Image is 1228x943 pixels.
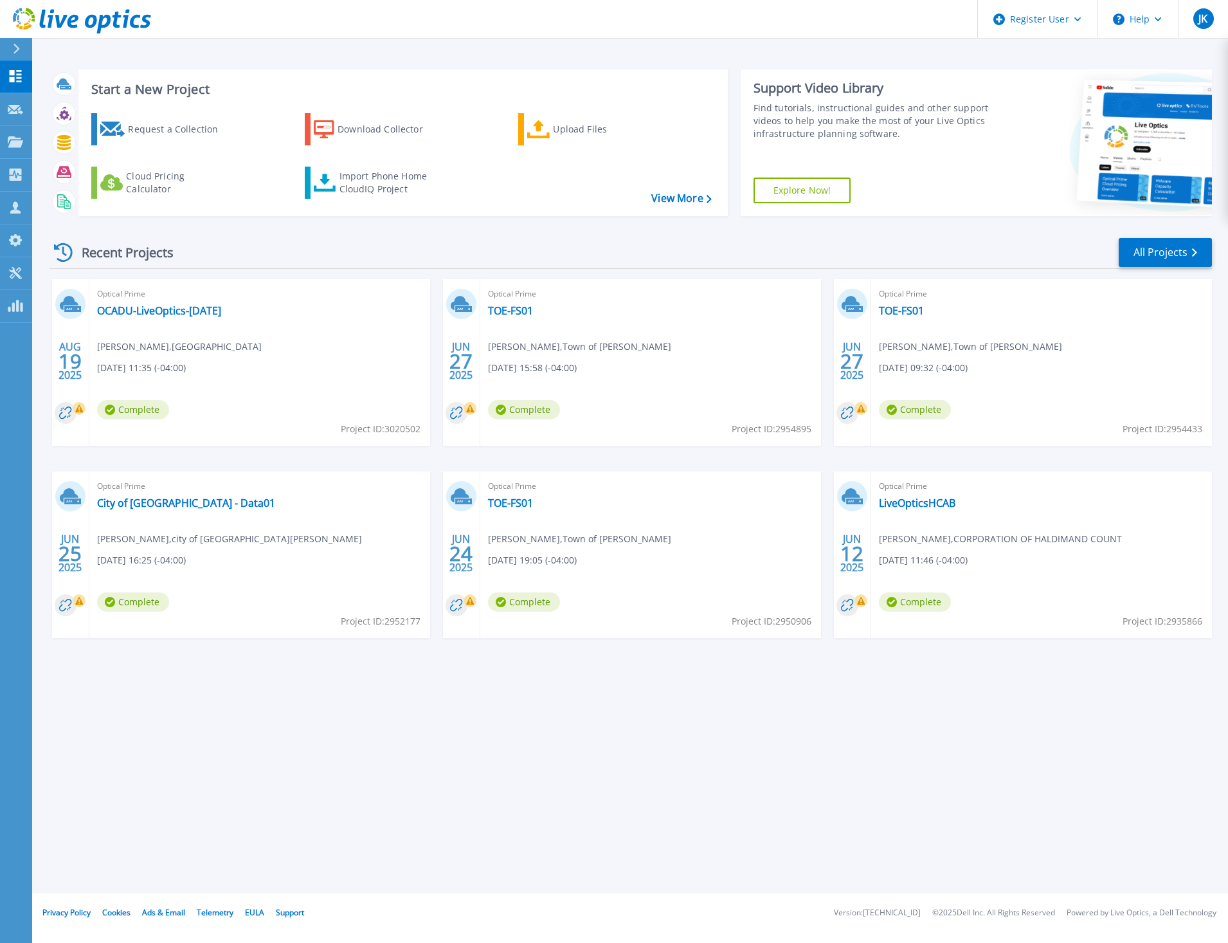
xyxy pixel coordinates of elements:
[553,116,656,142] div: Upload Files
[488,532,671,546] span: [PERSON_NAME] , Town of [PERSON_NAME]
[1198,14,1207,24] span: JK
[97,497,275,509] a: City of [GEOGRAPHIC_DATA] - Data01
[879,592,951,612] span: Complete
[732,614,811,628] span: Project ID: 2950906
[341,422,420,436] span: Project ID: 3020502
[449,530,473,577] div: JUN 2025
[339,170,440,196] div: Import Phone Home CloudIQ Project
[932,909,1055,917] li: © 2025 Dell Inc. All Rights Reserved
[245,907,264,918] a: EULA
[879,400,951,419] span: Complete
[879,340,1062,354] span: [PERSON_NAME] , Town of [PERSON_NAME]
[488,287,813,301] span: Optical Prime
[879,497,955,509] a: LiveOpticsHCAB
[97,340,262,354] span: [PERSON_NAME] , [GEOGRAPHIC_DATA]
[488,497,533,509] a: TOE-FS01
[97,479,422,493] span: Optical Prime
[50,237,191,268] div: Recent Projects
[840,548,863,559] span: 12
[1067,909,1216,917] li: Powered by Live Optics, a Dell Technology
[97,532,362,546] span: [PERSON_NAME] , city of [GEOGRAPHIC_DATA][PERSON_NAME]
[59,356,82,367] span: 19
[338,116,440,142] div: Download Collector
[58,530,82,577] div: JUN 2025
[834,909,921,917] li: Version: [TECHNICAL_ID]
[97,361,186,375] span: [DATE] 11:35 (-04:00)
[97,592,169,612] span: Complete
[197,907,233,918] a: Telemetry
[97,553,186,567] span: [DATE] 16:25 (-04:00)
[1123,422,1202,436] span: Project ID: 2954433
[879,532,1122,546] span: [PERSON_NAME] , CORPORATION OF HALDIMAND COUNT
[488,553,577,567] span: [DATE] 19:05 (-04:00)
[128,116,231,142] div: Request a Collection
[754,178,851,203] a: Explore Now!
[651,192,711,205] a: View More
[1123,614,1202,628] span: Project ID: 2935866
[59,548,82,559] span: 25
[449,356,473,367] span: 27
[879,361,968,375] span: [DATE] 09:32 (-04:00)
[488,479,813,493] span: Optical Prime
[1119,238,1212,267] a: All Projects
[840,338,864,385] div: JUN 2025
[488,304,533,317] a: TOE-FS01
[142,907,185,918] a: Ads & Email
[488,400,560,419] span: Complete
[488,361,577,375] span: [DATE] 15:58 (-04:00)
[879,553,968,567] span: [DATE] 11:46 (-04:00)
[305,113,448,145] a: Download Collector
[732,422,811,436] span: Project ID: 2954895
[97,400,169,419] span: Complete
[518,113,662,145] a: Upload Files
[879,287,1204,301] span: Optical Prime
[341,614,420,628] span: Project ID: 2952177
[91,167,235,199] a: Cloud Pricing Calculator
[91,82,711,96] h3: Start a New Project
[276,907,304,918] a: Support
[754,102,994,140] div: Find tutorials, instructional guides and other support videos to help you make the most of your L...
[91,113,235,145] a: Request a Collection
[879,479,1204,493] span: Optical Prime
[58,338,82,385] div: AUG 2025
[126,170,229,196] div: Cloud Pricing Calculator
[102,907,131,918] a: Cookies
[879,304,924,317] a: TOE-FS01
[840,530,864,577] div: JUN 2025
[840,356,863,367] span: 27
[449,548,473,559] span: 24
[488,592,560,612] span: Complete
[97,287,422,301] span: Optical Prime
[488,340,671,354] span: [PERSON_NAME] , Town of [PERSON_NAME]
[754,80,994,96] div: Support Video Library
[97,304,221,317] a: OCADU-LiveOptics-[DATE]
[449,338,473,385] div: JUN 2025
[42,907,91,918] a: Privacy Policy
